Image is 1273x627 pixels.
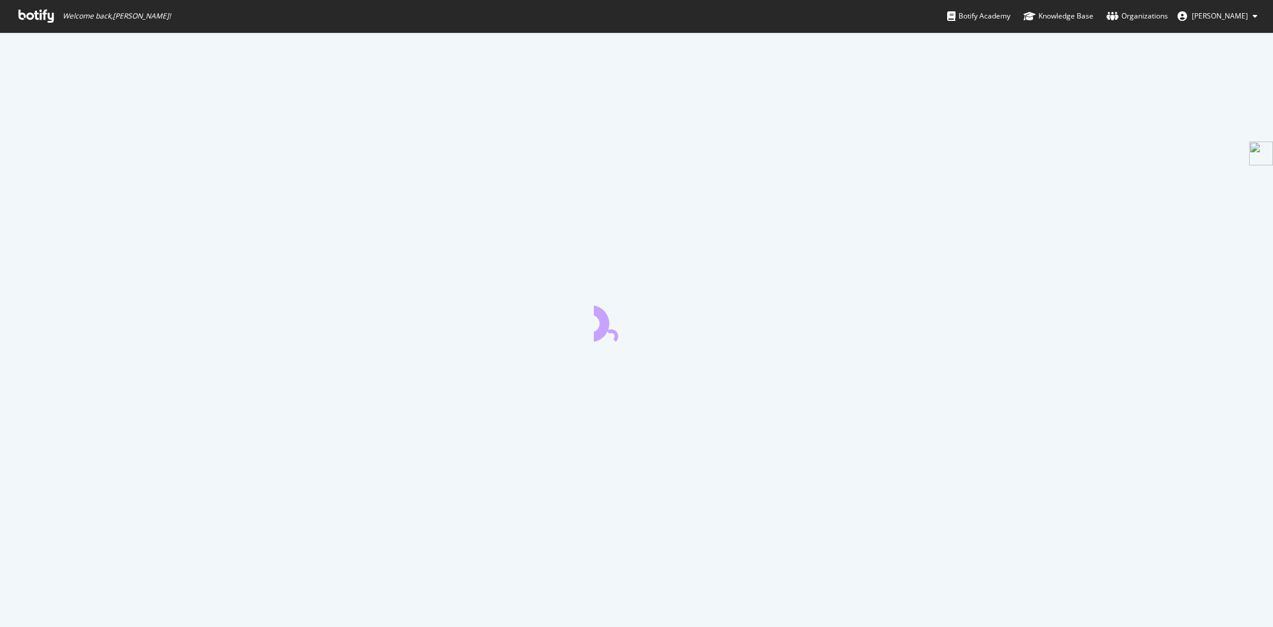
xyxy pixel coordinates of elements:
[947,10,1010,22] div: Botify Academy
[1024,10,1093,22] div: Knowledge Base
[1106,10,1168,22] div: Organizations
[1168,7,1267,26] button: [PERSON_NAME]
[1192,11,1248,21] span: Matthew Edgar
[1249,142,1273,165] img: side-widget.svg
[63,11,171,21] span: Welcome back, [PERSON_NAME] !
[594,299,680,342] div: animation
